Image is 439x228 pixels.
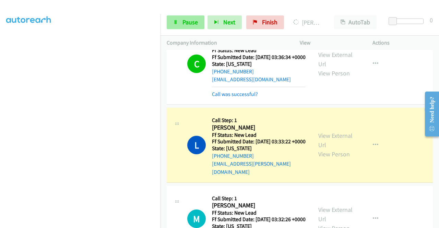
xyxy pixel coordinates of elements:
h5: Ff Status: New Lead [212,47,306,54]
a: [EMAIL_ADDRESS][DOMAIN_NAME] [212,76,291,83]
a: View Person [318,69,350,77]
a: [PHONE_NUMBER] [212,68,254,75]
div: 0 [430,15,433,25]
h2: [PERSON_NAME] [212,124,306,132]
h5: Ff Submitted Date: [DATE] 03:32:26 +0000 [212,216,306,223]
a: [EMAIL_ADDRESS][PERSON_NAME][DOMAIN_NAME] [212,160,291,175]
iframe: Resource Center [419,87,439,141]
span: Next [223,18,235,26]
a: Call was successful? [212,91,258,97]
h5: State: [US_STATE] [212,61,306,68]
button: AutoTab [334,15,377,29]
h5: Call Step: 1 [212,195,306,202]
div: The call is yet to be attempted [187,209,206,228]
a: [PHONE_NUMBER] [212,153,254,159]
p: View [300,39,360,47]
h5: Ff Submitted Date: [DATE] 03:33:22 +0000 [212,138,306,145]
h1: C [187,55,206,73]
p: Company Information [167,39,287,47]
a: View External Url [318,132,353,149]
h5: Call Step: 1 [212,117,306,124]
h1: L [187,136,206,154]
a: Pause [167,15,204,29]
a: View Person [318,150,350,158]
h5: Ff Submitted Date: [DATE] 03:36:34 +0000 [212,54,306,61]
h5: Ff Status: New Lead [212,209,306,216]
h5: Ff Status: New Lead [212,132,306,139]
p: Actions [372,39,433,47]
h2: [PERSON_NAME] [212,202,306,209]
a: View External Url [318,206,353,223]
a: View External Url [318,51,353,68]
p: [PERSON_NAME] [293,18,322,27]
a: Finish [246,15,284,29]
span: Pause [182,18,198,26]
span: Finish [262,18,277,26]
h1: M [187,209,206,228]
h5: State: [US_STATE] [212,145,306,152]
button: Next [207,15,242,29]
